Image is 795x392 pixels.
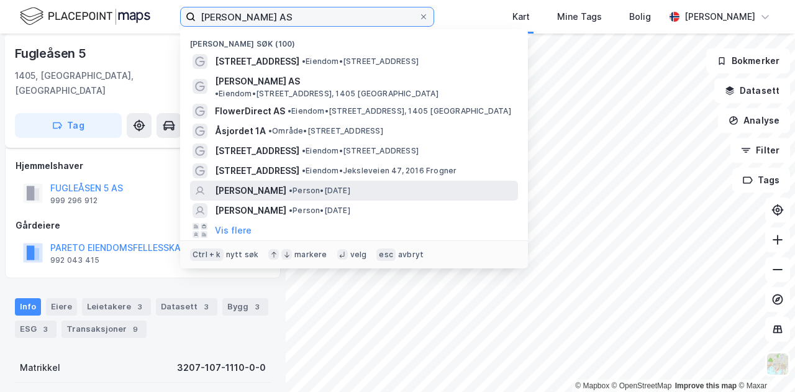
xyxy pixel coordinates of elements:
div: Transaksjoner [61,321,147,338]
div: Datasett [156,298,217,316]
div: nytt søk [226,250,259,260]
a: Mapbox [575,381,609,390]
span: Eiendom • [STREET_ADDRESS], 1405 [GEOGRAPHIC_DATA] [215,89,438,99]
div: Leietakere [82,298,151,316]
div: [PERSON_NAME] [684,9,755,24]
div: 3207-107-1110-0-0 [177,360,266,375]
div: Hjemmelshaver [16,158,270,173]
span: FlowerDirect AS [215,104,285,119]
span: • [289,206,293,215]
div: Bygg [222,298,268,316]
div: avbryt [398,250,424,260]
span: • [215,89,219,98]
div: 3 [39,323,52,335]
button: Filter [730,138,790,163]
span: [PERSON_NAME] [215,183,286,198]
div: Kart [512,9,530,24]
a: OpenStreetMap [612,381,672,390]
div: 3 [200,301,212,313]
div: 3 [251,301,263,313]
div: 999 296 912 [50,196,98,206]
span: • [302,166,306,175]
div: Matrikkel [20,360,60,375]
span: [STREET_ADDRESS] [215,144,299,158]
span: [STREET_ADDRESS] [215,54,299,69]
span: Eiendom • [STREET_ADDRESS] [302,146,419,156]
button: Vis flere [215,223,252,238]
div: 3 [134,301,146,313]
div: Bolig [629,9,651,24]
button: Datasett [714,78,790,103]
span: • [302,146,306,155]
div: markere [294,250,327,260]
div: [PERSON_NAME] søk (100) [180,29,528,52]
div: Eiere [46,298,77,316]
span: Åsjordet 1A [215,124,266,139]
button: Tag [15,113,122,138]
div: Ctrl + k [190,248,224,261]
a: Improve this map [675,381,737,390]
img: logo.f888ab2527a4732fd821a326f86c7f29.svg [20,6,150,27]
span: Person • [DATE] [289,186,350,196]
input: Søk på adresse, matrikkel, gårdeiere, leietakere eller personer [196,7,419,26]
div: Fugleåsen 5 [15,43,89,63]
span: Område • [STREET_ADDRESS] [268,126,383,136]
span: [PERSON_NAME] [215,203,286,218]
iframe: Chat Widget [733,332,795,392]
span: Eiendom • [STREET_ADDRESS] [302,57,419,66]
span: [PERSON_NAME] AS [215,74,300,89]
span: • [268,126,272,135]
button: Bokmerker [706,48,790,73]
div: Gårdeiere [16,218,270,233]
div: Mine Tags [557,9,602,24]
div: velg [350,250,367,260]
span: • [302,57,306,66]
div: 1405, [GEOGRAPHIC_DATA], [GEOGRAPHIC_DATA] [15,68,191,98]
button: Tags [732,168,790,193]
button: Analyse [718,108,790,133]
div: esc [376,248,396,261]
span: • [289,186,293,195]
div: Info [15,298,41,316]
span: • [288,106,291,116]
span: [STREET_ADDRESS] [215,163,299,178]
div: 992 043 415 [50,255,99,265]
div: ESG [15,321,57,338]
span: Eiendom • [STREET_ADDRESS], 1405 [GEOGRAPHIC_DATA] [288,106,511,116]
span: Eiendom • Jeksleveien 47, 2016 Frogner [302,166,457,176]
span: Person • [DATE] [289,206,350,216]
div: 9 [129,323,142,335]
